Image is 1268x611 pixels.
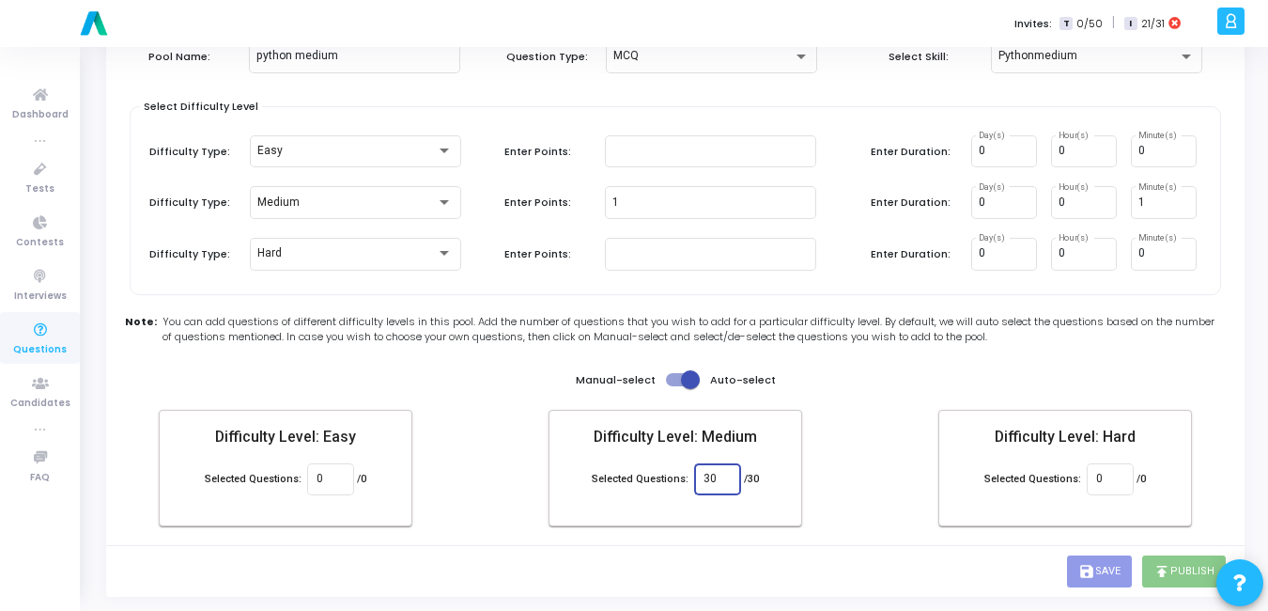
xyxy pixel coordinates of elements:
button: saveSave [1067,556,1132,587]
div: Select Difficulty Level [140,99,262,117]
span: Easy [257,144,283,157]
span: Contests [16,235,64,251]
label: /0 [357,472,366,488]
span: Dashboard [12,107,69,123]
label: Manual-select [576,372,656,388]
label: Enter Duration: [871,144,955,160]
label: Pool Name: [148,49,233,65]
label: /30 [744,472,759,488]
i: save [1078,563,1095,580]
label: Difficulty Type: [149,246,234,262]
label: Enter Duration: [871,246,955,262]
mat-card-title: Difficulty Level: Medium [564,426,786,448]
span: Candidates [10,396,70,412]
label: Difficulty Type: [149,144,234,160]
span: Pythonmedium [998,49,1077,62]
button: publishPublish [1142,556,1226,587]
label: Select Skill: [889,49,973,65]
span: Medium [257,196,300,209]
label: Invites: [1014,16,1052,32]
label: Question Type: [506,49,591,65]
label: Selected Questions: [592,472,688,488]
img: logo [75,5,113,42]
label: Auto-select [710,372,776,388]
span: 21/31 [1141,16,1165,32]
span: FAQ [30,470,50,486]
span: I [1124,17,1137,31]
label: Enter Points: [504,195,589,211]
label: Enter Points: [504,144,589,160]
span: Questions [13,342,67,358]
span: | [1112,13,1115,33]
label: Selected Questions: [205,472,302,488]
label: /0 [1137,472,1146,488]
i: publish [1153,563,1170,580]
mat-card-title: Difficulty Level: Hard [954,426,1176,448]
span: You can add questions of different difficulty levels in this pool. Add the number of questions th... [162,314,1227,345]
span: Hard [257,246,282,259]
label: Enter Duration: [871,195,955,211]
label: Difficulty Type: [149,195,234,211]
mat-card-title: Difficulty Level: Easy [175,426,396,448]
label: Enter Points: [504,246,589,262]
span: Tests [25,181,54,197]
label: Selected Questions: [984,472,1081,488]
span: MCQ [613,49,639,62]
span: Interviews [14,289,67,305]
span: T [1059,17,1072,31]
b: Note: [125,314,157,345]
span: 0/50 [1076,16,1103,32]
